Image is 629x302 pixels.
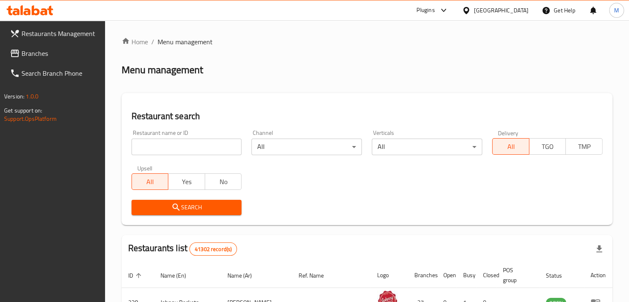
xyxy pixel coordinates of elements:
[168,173,205,190] button: Yes
[614,6,619,15] span: M
[158,37,213,47] span: Menu management
[3,24,105,43] a: Restaurants Management
[4,113,57,124] a: Support.OpsPlatform
[372,139,482,155] div: All
[3,63,105,83] a: Search Branch Phone
[151,37,154,47] li: /
[503,265,529,285] span: POS group
[371,263,408,288] th: Logo
[299,271,335,280] span: Ref. Name
[569,141,599,153] span: TMP
[132,173,169,190] button: All
[172,176,202,188] span: Yes
[3,43,105,63] a: Branches
[132,139,242,155] input: Search for restaurant name or ID..
[122,63,203,77] h2: Menu management
[132,200,242,215] button: Search
[476,263,496,288] th: Closed
[26,91,38,102] span: 1.0.0
[474,6,529,15] div: [GEOGRAPHIC_DATA]
[416,5,435,15] div: Plugins
[205,173,242,190] button: No
[122,37,612,47] nav: breadcrumb
[189,242,237,256] div: Total records count
[496,141,526,153] span: All
[529,138,566,155] button: TGO
[137,165,153,171] label: Upsell
[138,202,235,213] span: Search
[190,245,237,253] span: 41302 record(s)
[128,271,144,280] span: ID
[437,263,457,288] th: Open
[408,263,437,288] th: Branches
[584,263,612,288] th: Action
[589,239,609,259] div: Export file
[533,141,563,153] span: TGO
[492,138,529,155] button: All
[135,176,165,188] span: All
[4,91,24,102] span: Version:
[4,105,42,116] span: Get support on:
[546,271,573,280] span: Status
[457,263,476,288] th: Busy
[208,176,239,188] span: No
[251,139,362,155] div: All
[122,37,148,47] a: Home
[227,271,263,280] span: Name (Ar)
[132,110,603,122] h2: Restaurant search
[128,242,237,256] h2: Restaurants list
[22,48,98,58] span: Branches
[22,29,98,38] span: Restaurants Management
[498,130,519,136] label: Delivery
[160,271,197,280] span: Name (En)
[22,68,98,78] span: Search Branch Phone
[565,138,603,155] button: TMP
